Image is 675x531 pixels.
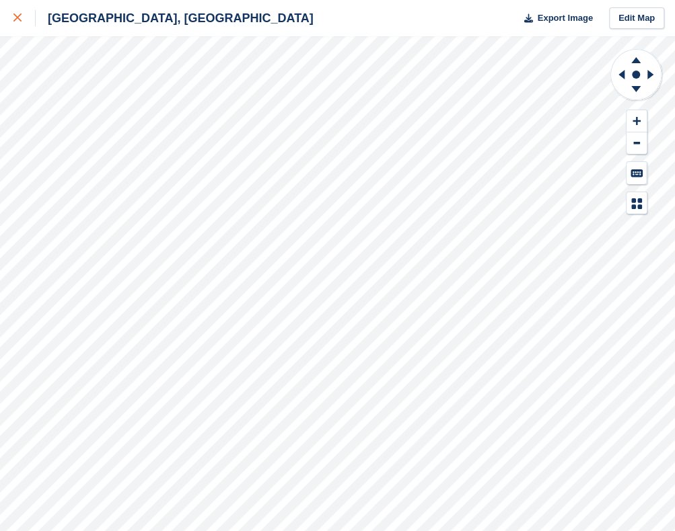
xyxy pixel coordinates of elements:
button: Zoom In [627,110,647,132]
a: Edit Map [609,7,664,30]
button: Keyboard Shortcuts [627,162,647,184]
span: Export Image [537,11,592,25]
button: Export Image [516,7,593,30]
button: Zoom Out [627,132,647,155]
button: Map Legend [627,192,647,214]
div: [GEOGRAPHIC_DATA], [GEOGRAPHIC_DATA] [36,10,314,26]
